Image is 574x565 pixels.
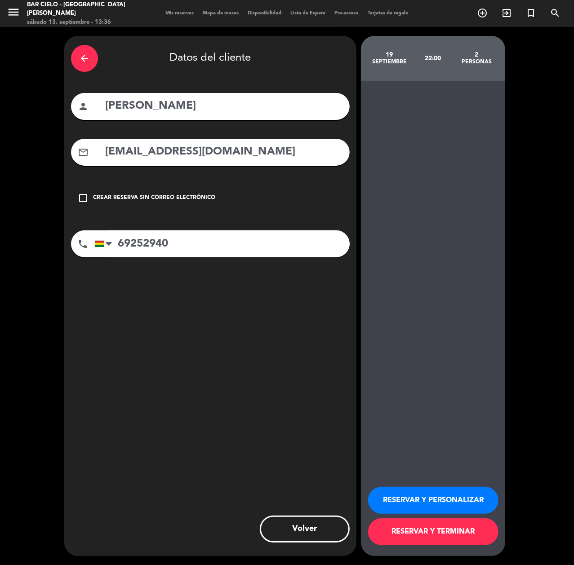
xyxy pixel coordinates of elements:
div: Crear reserva sin correo electrónico [93,194,215,203]
i: turned_in_not [525,8,536,18]
button: RESERVAR Y TERMINAR [368,518,498,545]
button: Volver [260,516,350,543]
i: arrow_back [79,53,90,64]
div: Datos del cliente [71,43,350,74]
span: Lista de Espera [286,11,330,16]
div: Bolivia: +591 [95,231,116,257]
i: phone [77,238,88,249]
span: Pre-acceso [330,11,363,16]
input: Número de teléfono... [94,230,350,257]
i: exit_to_app [501,8,512,18]
i: check_box_outline_blank [78,193,89,203]
div: personas [455,58,498,66]
input: Email del cliente [104,143,343,161]
input: Nombre del cliente [104,97,343,115]
i: menu [7,5,20,19]
div: 2 [455,51,498,58]
button: menu [7,5,20,22]
i: mail_outline [78,147,89,158]
div: sábado 13. septiembre - 13:36 [27,18,137,27]
div: Bar Cielo - [GEOGRAPHIC_DATA][PERSON_NAME] [27,0,137,18]
span: Tarjetas de regalo [363,11,413,16]
div: septiembre [368,58,411,66]
div: 19 [368,51,411,58]
i: search [550,8,561,18]
i: add_circle_outline [477,8,488,18]
div: 22:00 [411,43,455,74]
span: Mis reservas [161,11,198,16]
i: person [78,101,89,112]
span: Mapa de mesas [198,11,243,16]
span: Disponibilidad [243,11,286,16]
button: RESERVAR Y PERSONALIZAR [368,487,498,514]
